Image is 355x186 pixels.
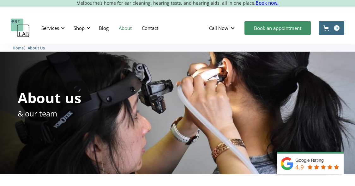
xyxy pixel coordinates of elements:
[13,46,24,50] span: Home
[11,19,30,37] a: home
[13,45,24,51] a: Home
[114,19,137,37] a: About
[319,21,344,35] a: Open cart
[28,45,45,51] a: About Us
[70,19,92,37] div: Shop
[38,19,67,37] div: Services
[13,45,28,51] li: 〉
[94,19,114,37] a: Blog
[204,19,241,37] div: Call Now
[74,25,85,31] div: Shop
[209,25,228,31] div: Call Now
[334,25,340,31] div: 0
[41,25,59,31] div: Services
[18,108,57,119] p: & our team
[244,21,311,35] a: Book an appointment
[137,19,163,37] a: Contact
[18,91,81,105] h1: About us
[28,46,45,50] span: About Us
